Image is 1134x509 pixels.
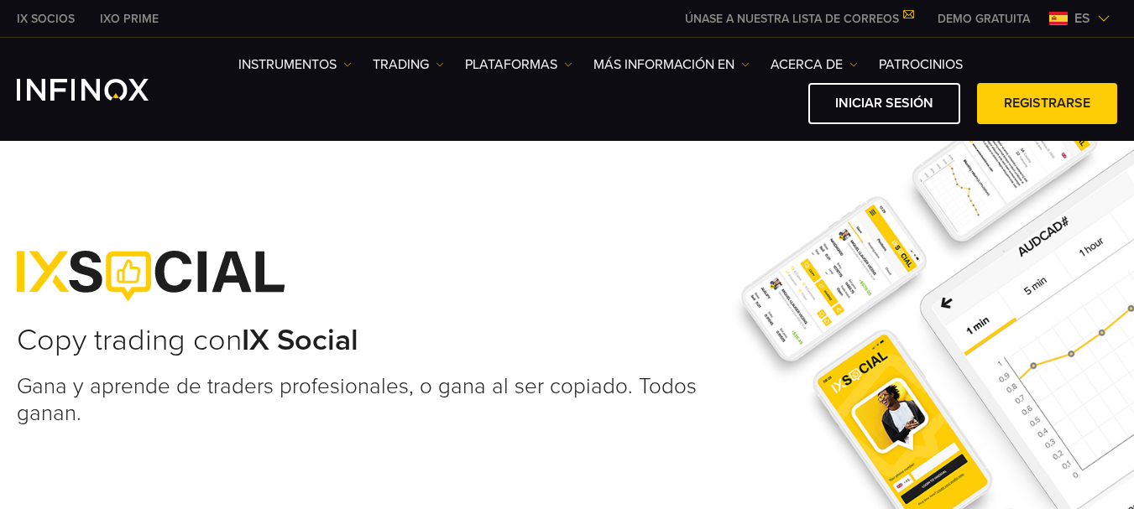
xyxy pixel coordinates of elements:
a: INFINOX [87,10,171,28]
strong: IX Social [242,322,358,358]
h3: Gana y aprende de traders profesionales, o gana al ser copiado. Todos ganan. [17,373,707,426]
span: es [1068,8,1097,29]
a: ACERCA DE [771,55,858,75]
a: INFINOX MENU [925,10,1043,28]
h2: Copy trading con [17,322,707,359]
a: Registrarse [977,83,1117,124]
a: ÚNASE A NUESTRA LISTA DE CORREOS [672,12,925,26]
a: TRADING [373,55,444,75]
a: INFINOX Logo [17,79,188,101]
a: Instrumentos [238,55,352,75]
a: INFINOX [4,10,87,28]
a: PLATAFORMAS [465,55,572,75]
a: Iniciar sesión [808,83,960,124]
a: Más información en [593,55,750,75]
a: Patrocinios [879,55,963,75]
